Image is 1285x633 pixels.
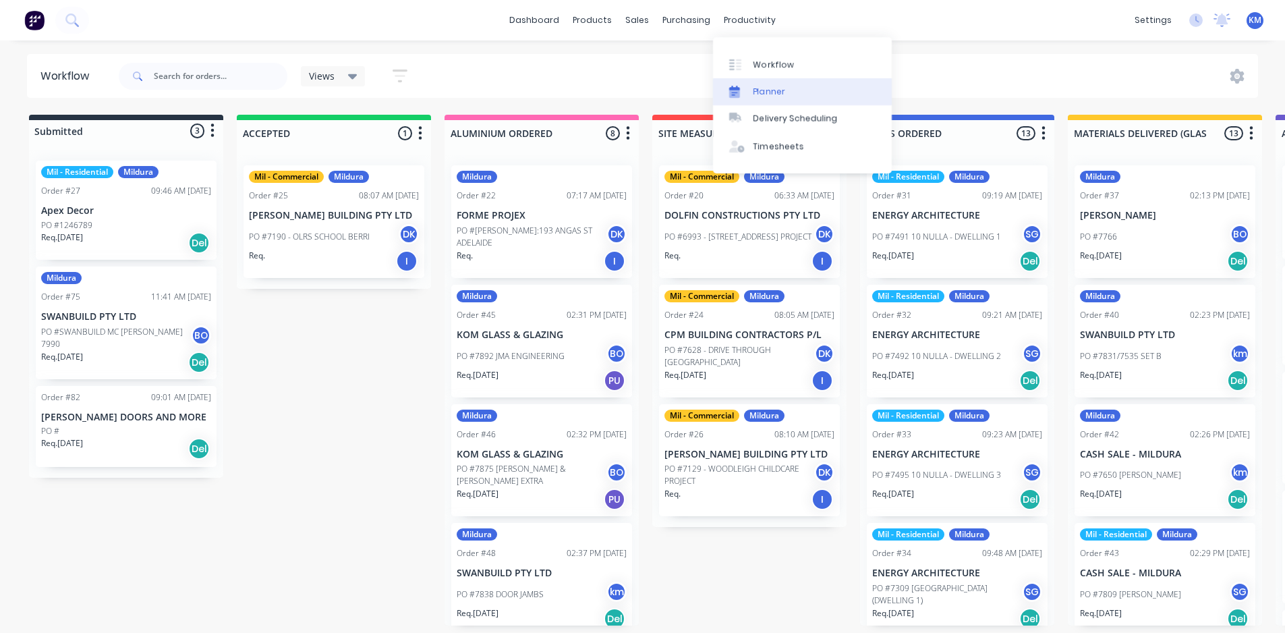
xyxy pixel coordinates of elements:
[619,10,656,30] div: sales
[713,78,892,105] a: Planner
[1080,547,1119,559] div: Order #43
[713,105,892,132] a: Delivery Scheduling
[1249,14,1261,26] span: KM
[811,250,833,272] div: I
[1022,224,1042,244] div: SG
[664,190,704,202] div: Order #20
[664,369,706,381] p: Req. [DATE]
[664,250,681,262] p: Req.
[41,272,82,284] div: Mildura
[457,607,498,620] p: Req. [DATE]
[606,582,627,602] div: km
[604,250,625,272] div: I
[1075,404,1255,517] div: MilduraOrder #4202:26 PM [DATE]CASH SALE - MILDURAPO #7650 [PERSON_NAME]kmReq.[DATE]Del
[457,225,606,249] p: PO #[PERSON_NAME]:193 ANGAS ST ADELAIDE
[664,488,681,500] p: Req.
[36,161,217,260] div: Mil - ResidentialMilduraOrder #2709:46 AM [DATE]Apex DecorPO #1246789Req.[DATE]Del
[1230,224,1250,244] div: BO
[664,309,704,321] div: Order #24
[1230,343,1250,364] div: km
[329,171,369,183] div: Mildura
[359,190,419,202] div: 08:07 AM [DATE]
[774,309,834,321] div: 08:05 AM [DATE]
[41,412,211,423] p: [PERSON_NAME] DOORS AND MORE
[1080,410,1120,422] div: Mildura
[1019,250,1041,272] div: Del
[396,250,418,272] div: I
[457,210,627,221] p: FORME PROJEX
[41,166,113,178] div: Mil - Residential
[811,489,833,510] div: I
[457,309,496,321] div: Order #45
[41,185,80,197] div: Order #27
[503,10,566,30] a: dashboard
[664,410,739,422] div: Mil - Commercial
[872,350,1001,362] p: PO #7492 10 NULLA - DWELLING 2
[982,309,1042,321] div: 09:21 AM [DATE]
[566,10,619,30] div: products
[872,410,944,422] div: Mil - Residential
[814,343,834,364] div: DK
[1190,429,1250,441] div: 02:26 PM [DATE]
[457,547,496,559] div: Order #48
[949,528,990,541] div: Mildura
[1080,369,1122,381] p: Req. [DATE]
[753,86,785,98] div: Planner
[457,171,497,183] div: Mildura
[249,231,370,243] p: PO #7190 - OLRS SCHOOL BERRI
[41,437,83,449] p: Req. [DATE]
[717,10,782,30] div: productivity
[982,429,1042,441] div: 09:23 AM [DATE]
[1080,250,1122,262] p: Req. [DATE]
[191,325,211,346] div: BO
[1080,449,1250,460] p: CASH SALE - MILDURA
[1080,190,1119,202] div: Order #37
[664,449,834,460] p: [PERSON_NAME] BUILDING PTY LTD
[872,488,914,500] p: Req. [DATE]
[1019,608,1041,630] div: Del
[41,326,191,350] p: PO #SWANBUILD MC [PERSON_NAME] 7990
[41,311,211,323] p: SWANBUILD PTY LTD
[457,588,544,601] p: PO #7838 DOOR JAMBS
[1190,547,1250,559] div: 02:29 PM [DATE]
[1190,309,1250,321] div: 02:23 PM [DATE]
[451,165,632,278] div: MilduraOrder #2207:17 AM [DATE]FORME PROJEXPO #[PERSON_NAME]:193 ANGAS ST ADELAIDEDKReq.I
[753,59,794,71] div: Workflow
[1227,250,1249,272] div: Del
[867,165,1048,278] div: Mil - ResidentialMilduraOrder #3109:19 AM [DATE]ENERGY ARCHITECTUREPO #7491 10 NULLA - DWELLING 1...
[982,547,1042,559] div: 09:48 AM [DATE]
[659,285,840,397] div: Mil - CommercialMilduraOrder #2408:05 AM [DATE]CPM BUILDING CONTRACTORS P/LPO #7628 - DRIVE THROU...
[606,224,627,244] div: DK
[744,290,784,302] div: Mildura
[814,462,834,483] div: DK
[41,425,59,437] p: PO #
[1022,462,1042,483] div: SG
[244,165,424,278] div: Mil - CommercialMilduraOrder #2508:07 AM [DATE][PERSON_NAME] BUILDING PTY LTDPO #7190 - OLRS SCHO...
[249,210,419,221] p: [PERSON_NAME] BUILDING PTY LTD
[872,429,911,441] div: Order #33
[1022,343,1042,364] div: SG
[1075,285,1255,397] div: MilduraOrder #4002:23 PM [DATE]SWANBUILD PTY LTDPO #7831/7535 SET BkmReq.[DATE]Del
[457,290,497,302] div: Mildura
[457,568,627,579] p: SWANBUILD PTY LTD
[774,190,834,202] div: 06:33 AM [DATE]
[249,171,324,183] div: Mil - Commercial
[41,219,92,231] p: PO #1246789
[1080,309,1119,321] div: Order #40
[814,224,834,244] div: DK
[188,232,210,254] div: Del
[664,429,704,441] div: Order #26
[41,231,83,244] p: Req. [DATE]
[713,51,892,78] a: Workflow
[1080,488,1122,500] p: Req. [DATE]
[744,410,784,422] div: Mildura
[664,290,739,302] div: Mil - Commercial
[867,285,1048,397] div: Mil - ResidentialMilduraOrder #3209:21 AM [DATE]ENERGY ARCHITECTUREPO #7492 10 NULLA - DWELLING 2...
[1080,607,1122,620] p: Req. [DATE]
[1075,165,1255,278] div: MilduraOrder #3702:13 PM [DATE][PERSON_NAME]PO #7766BOReq.[DATE]Del
[664,210,834,221] p: DOLFIN CONSTRUCTIONS PTY LTD
[41,291,80,303] div: Order #75
[188,438,210,460] div: Del
[1019,489,1041,510] div: Del
[872,582,1022,607] p: PO #7309 [GEOGRAPHIC_DATA] (DWELLING 1)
